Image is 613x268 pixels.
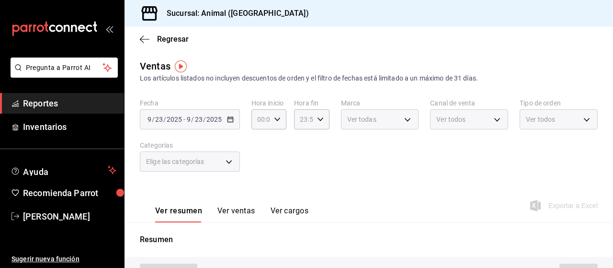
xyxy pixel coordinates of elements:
[155,206,308,222] div: navigation tabs
[251,100,286,106] label: Hora inicio
[157,35,189,44] span: Regresar
[294,100,329,106] label: Hora fin
[152,116,155,123] span: /
[7,70,118,80] a: Pregunta a Parrot AI
[23,97,116,110] span: Reportes
[191,116,194,123] span: /
[140,100,240,106] label: Fecha
[140,73,598,83] div: Los artículos listados no incluyen descuentos de orden y el filtro de fechas está limitado a un m...
[183,116,185,123] span: -
[206,116,222,123] input: ----
[186,116,191,123] input: --
[11,254,116,264] span: Sugerir nueva función
[341,100,419,106] label: Marca
[271,206,309,222] button: Ver cargos
[436,115,465,124] span: Ver todos
[23,210,116,223] span: [PERSON_NAME]
[217,206,255,222] button: Ver ventas
[146,157,204,166] span: Elige las categorías
[155,116,163,123] input: --
[105,25,113,33] button: open_drawer_menu
[140,35,189,44] button: Regresar
[163,116,166,123] span: /
[11,58,118,78] button: Pregunta a Parrot AI
[159,8,309,19] h3: Sucursal: Animal ([GEOGRAPHIC_DATA])
[526,115,555,124] span: Ver todos
[140,234,598,245] p: Resumen
[166,116,182,123] input: ----
[347,115,376,124] span: Ver todas
[140,59,170,73] div: Ventas
[520,100,598,106] label: Tipo de orden
[175,60,187,72] img: Tooltip marker
[23,120,116,133] span: Inventarios
[430,100,508,106] label: Canal de venta
[23,164,104,176] span: Ayuda
[26,63,103,73] span: Pregunta a Parrot AI
[194,116,203,123] input: --
[155,206,202,222] button: Ver resumen
[147,116,152,123] input: --
[203,116,206,123] span: /
[23,186,116,199] span: Recomienda Parrot
[140,142,240,149] label: Categorías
